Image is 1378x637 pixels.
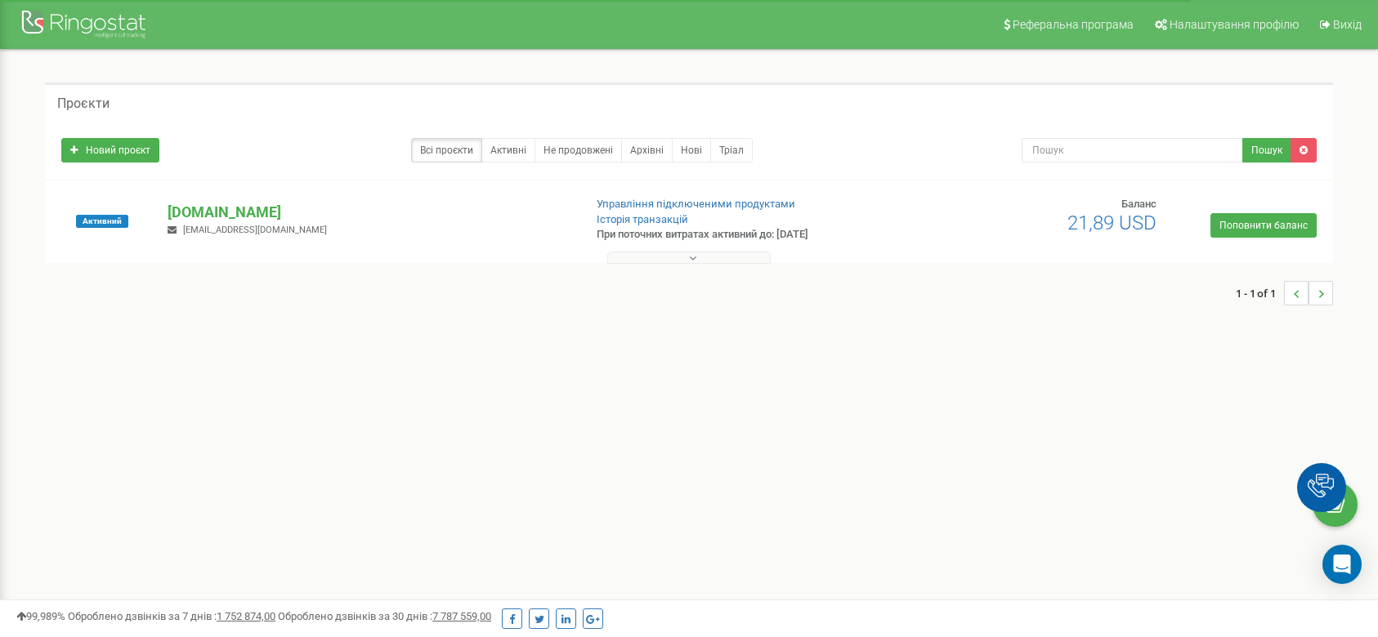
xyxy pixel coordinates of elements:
[1333,18,1362,31] span: Вихід
[16,610,65,622] span: 99,989%
[278,610,491,622] span: Оброблено дзвінків за 30 днів :
[672,138,711,163] a: Нові
[710,138,753,163] a: Тріал
[1121,198,1157,210] span: Баланс
[1322,545,1362,584] div: Open Intercom Messenger
[432,610,491,622] u: 7 787 559,00
[1242,138,1291,163] button: Пошук
[168,202,570,223] p: [DOMAIN_NAME]
[411,138,482,163] a: Всі проєкти
[1067,212,1157,234] span: 21,89 USD
[1170,18,1299,31] span: Налаштування профілю
[183,225,327,235] span: [EMAIL_ADDRESS][DOMAIN_NAME]
[1210,213,1317,238] a: Поповнити баланс
[1022,138,1244,163] input: Пошук
[621,138,673,163] a: Архівні
[57,96,110,111] h5: Проєкти
[535,138,622,163] a: Не продовжені
[76,215,128,228] span: Активний
[1013,18,1134,31] span: Реферальна програма
[597,227,893,243] p: При поточних витратах активний до: [DATE]
[481,138,535,163] a: Активні
[217,610,275,622] u: 1 752 874,00
[61,138,159,163] a: Новий проєкт
[68,610,275,622] span: Оброблено дзвінків за 7 днів :
[597,198,795,210] a: Управління підключеними продуктами
[597,213,688,225] a: Історія транзакцій
[1236,265,1333,322] nav: ...
[1236,281,1284,305] span: 1 - 1 of 1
